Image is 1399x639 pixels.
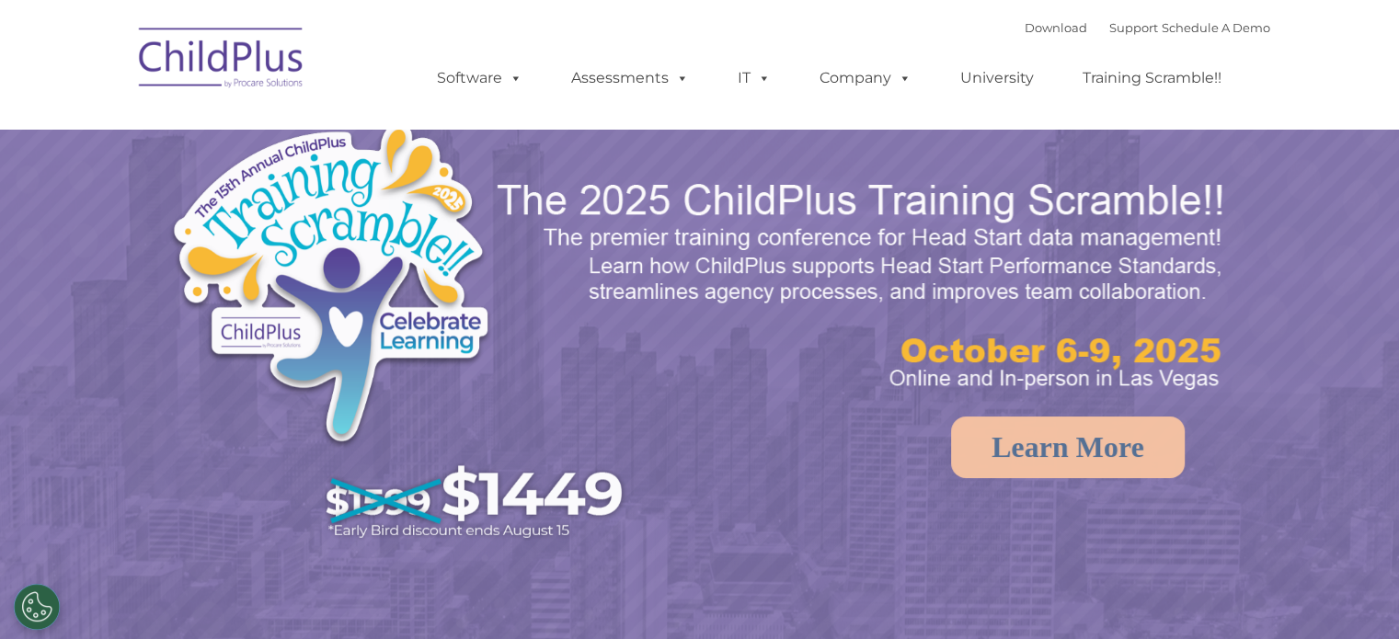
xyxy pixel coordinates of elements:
[942,60,1052,97] a: University
[1109,20,1158,35] a: Support
[14,584,60,630] button: Cookies Settings
[130,15,314,107] img: ChildPlus by Procare Solutions
[801,60,930,97] a: Company
[1162,20,1270,35] a: Schedule A Demo
[1025,20,1270,35] font: |
[1064,60,1240,97] a: Training Scramble!!
[1025,20,1087,35] a: Download
[419,60,541,97] a: Software
[951,416,1185,478] a: Learn More
[719,60,789,97] a: IT
[553,60,707,97] a: Assessments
